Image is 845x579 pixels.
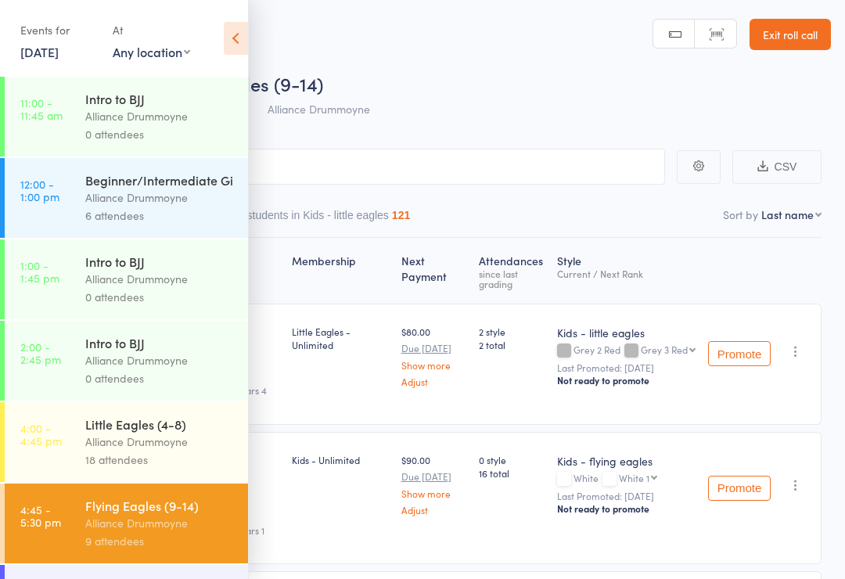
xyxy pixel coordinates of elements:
[85,171,235,189] div: Beginner/Intermediate Gi
[217,201,411,237] button: Other students in Kids - little eagles121
[479,268,545,289] div: since last grading
[85,288,235,306] div: 0 attendees
[20,422,62,447] time: 4:00 - 4:45 pm
[20,96,63,121] time: 11:00 - 11:45 am
[20,259,59,284] time: 1:00 - 1:45 pm
[708,341,771,366] button: Promote
[85,253,235,270] div: Intro to BJJ
[85,532,235,550] div: 9 attendees
[20,340,61,365] time: 2:00 - 2:45 pm
[85,334,235,351] div: Intro to BJJ
[5,239,248,319] a: 1:00 -1:45 pmIntro to BJJAlliance Drummoyne0 attendees
[20,43,59,60] a: [DATE]
[479,453,545,466] span: 0 style
[85,90,235,107] div: Intro to BJJ
[641,344,688,354] div: Grey 3 Red
[85,270,235,288] div: Alliance Drummoyne
[292,453,388,466] div: Kids - Unlimited
[708,476,771,501] button: Promote
[557,362,696,373] small: Last Promoted: [DATE]
[20,503,61,528] time: 4:45 - 5:30 pm
[761,207,814,222] div: Last name
[85,497,235,514] div: Flying Eagles (9-14)
[85,451,235,469] div: 18 attendees
[5,158,248,238] a: 12:00 -1:00 pmBeginner/Intermediate GiAlliance Drummoyne6 attendees
[85,125,235,143] div: 0 attendees
[401,325,466,387] div: $80.00
[479,338,545,351] span: 2 total
[113,17,190,43] div: At
[557,344,696,358] div: Grey 2 Red
[292,325,388,351] div: Little Eagles - Unlimited
[395,245,473,297] div: Next Payment
[557,491,696,502] small: Last Promoted: [DATE]
[619,473,649,483] div: White 1
[85,189,235,207] div: Alliance Drummoyne
[113,43,190,60] div: Any location
[557,502,696,515] div: Not ready to promote
[750,19,831,50] a: Exit roll call
[557,268,696,279] div: Current / Next Rank
[20,17,97,43] div: Events for
[723,207,758,222] label: Sort by
[401,505,466,515] a: Adjust
[557,374,696,387] div: Not ready to promote
[5,402,248,482] a: 4:00 -4:45 pmLittle Eagles (4-8)Alliance Drummoyne18 attendees
[732,150,822,184] button: CSV
[551,245,702,297] div: Style
[268,101,370,117] span: Alliance Drummoyne
[85,433,235,451] div: Alliance Drummoyne
[85,369,235,387] div: 0 attendees
[5,321,248,401] a: 2:00 -2:45 pmIntro to BJJAlliance Drummoyne0 attendees
[5,77,248,156] a: 11:00 -11:45 amIntro to BJJAlliance Drummoyne0 attendees
[20,178,59,203] time: 12:00 - 1:00 pm
[479,466,545,480] span: 16 total
[401,453,466,515] div: $90.00
[85,415,235,433] div: Little Eagles (4-8)
[557,453,696,469] div: Kids - flying eagles
[286,245,394,297] div: Membership
[479,325,545,338] span: 2 style
[392,209,410,221] div: 121
[85,351,235,369] div: Alliance Drummoyne
[5,484,248,563] a: 4:45 -5:30 pmFlying Eagles (9-14)Alliance Drummoyne9 attendees
[401,360,466,370] a: Show more
[557,473,696,486] div: White
[23,149,665,185] input: Search by name
[85,107,235,125] div: Alliance Drummoyne
[85,514,235,532] div: Alliance Drummoyne
[401,488,466,498] a: Show more
[85,207,235,225] div: 6 attendees
[401,343,466,354] small: Due [DATE]
[401,471,466,482] small: Due [DATE]
[473,245,551,297] div: Atten­dances
[557,325,696,340] div: Kids - little eagles
[401,376,466,387] a: Adjust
